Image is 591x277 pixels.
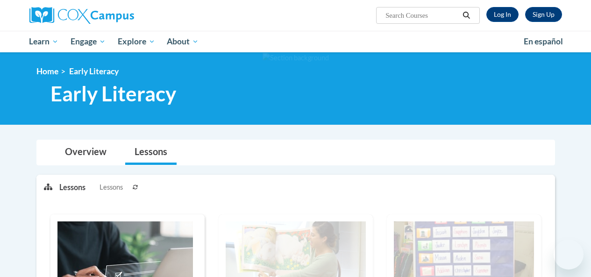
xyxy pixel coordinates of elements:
a: Home [36,66,58,76]
img: Cox Campus [29,7,134,24]
a: Register [525,7,562,22]
img: Section background [263,53,329,63]
span: About [167,36,199,47]
span: Early Literacy [69,66,119,76]
input: Search Courses [385,10,459,21]
div: Main menu [22,31,569,52]
button: Search [459,10,473,21]
a: Overview [56,140,116,165]
a: Log In [486,7,519,22]
span: Learn [29,36,58,47]
span: Lessons [100,182,123,192]
span: Early Literacy [50,81,176,106]
iframe: Button to launch messaging window [554,240,584,270]
span: Explore [118,36,155,47]
p: Lessons [59,182,85,192]
a: About [161,31,205,52]
a: Learn [23,31,65,52]
a: Explore [112,31,161,52]
span: Engage [71,36,106,47]
a: Cox Campus [29,7,198,24]
a: Lessons [125,140,177,165]
a: Engage [64,31,112,52]
span: En español [524,36,563,46]
a: En español [518,32,569,51]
